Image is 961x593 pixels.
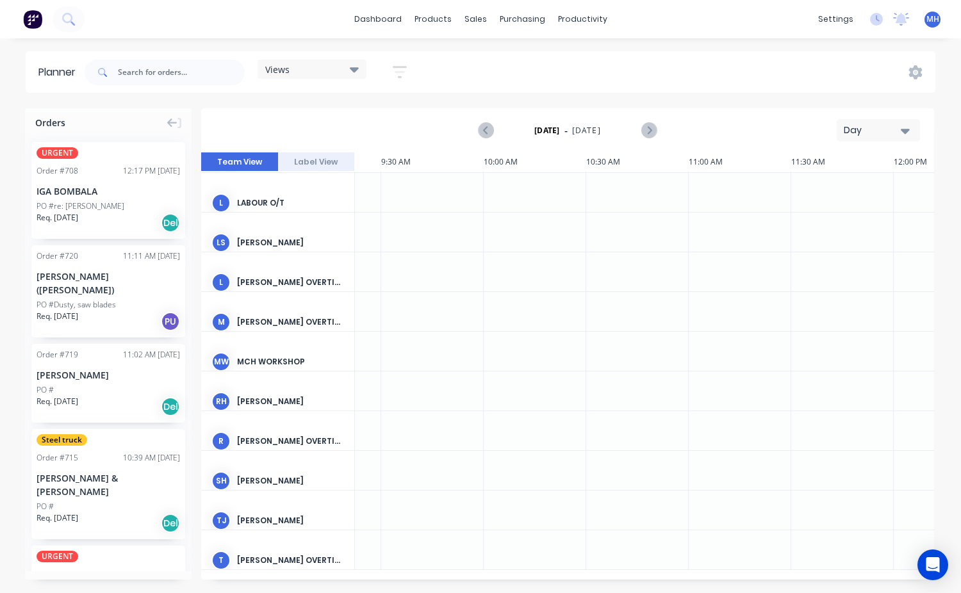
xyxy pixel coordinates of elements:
div: 11:11 AM [DATE] [123,250,180,262]
button: Day [837,119,920,142]
span: URGENT [37,147,78,159]
div: 10:39 AM [DATE] [123,452,180,464]
div: Order # 708 [37,165,78,177]
div: Order # 720 [37,250,78,262]
div: 12:17 PM [DATE] [123,165,180,177]
div: [PERSON_NAME] [237,396,344,407]
div: products [408,10,458,29]
div: MCH Workshop [237,356,344,368]
div: Labour O/T [237,197,344,209]
div: [PERSON_NAME] Overtime [237,555,344,566]
img: Factory [23,10,42,29]
div: PO # [37,384,54,396]
button: Team View [201,152,278,172]
span: - [564,123,568,138]
div: LS [211,233,231,252]
span: Steel truck [37,434,87,446]
input: Search for orders... [118,60,245,85]
div: 10:00 AM [484,152,586,172]
div: RH [211,392,231,411]
span: Req. [DATE] [37,212,78,223]
span: Req. [DATE] [37,512,78,524]
div: settings [812,10,860,29]
span: Views [265,63,290,76]
a: dashboard [348,10,408,29]
strong: [DATE] [534,125,560,136]
div: [PERSON_NAME] [237,515,344,526]
span: MH [926,13,939,25]
span: Orders [35,116,65,129]
div: 11:02 AM [DATE] [123,349,180,361]
div: PU [161,312,180,331]
div: productivity [552,10,614,29]
div: PO #Dusty, saw blades [37,299,116,311]
div: Del [161,514,180,533]
div: L [211,193,231,213]
div: Day [844,124,903,137]
div: [PERSON_NAME] ([PERSON_NAME]) [37,270,180,296]
div: Del [161,397,180,416]
div: Order # 217 [37,569,78,580]
div: M [211,313,231,332]
div: L [211,273,231,292]
div: Order # 719 [37,349,78,361]
div: sales [458,10,493,29]
div: IGA BOMBALA [37,184,180,198]
div: T [211,551,231,570]
div: PO # [37,501,54,512]
span: URGENT [37,551,78,562]
span: Req. [DATE] [37,396,78,407]
div: Open Intercom Messenger [917,549,948,580]
span: [DATE] [572,125,601,136]
div: MW [211,352,231,371]
div: 06:52 AM [DATE] [123,569,180,580]
div: [PERSON_NAME] [237,237,344,248]
div: 10:30 AM [586,152,689,172]
div: purchasing [493,10,552,29]
div: [PERSON_NAME] Overtime [237,277,344,288]
span: Req. [DATE] [37,311,78,322]
div: TJ [211,511,231,530]
div: [PERSON_NAME] Overtime [237,316,344,328]
div: [PERSON_NAME] Overtime [237,435,344,447]
div: 11:00 AM [689,152,791,172]
button: Next page [641,122,656,138]
div: SH [211,471,231,491]
div: 11:30 AM [791,152,894,172]
div: Order # 715 [37,452,78,464]
div: [PERSON_NAME] [37,368,180,382]
button: Previous page [479,122,494,138]
div: [PERSON_NAME] & [PERSON_NAME] [37,471,180,498]
div: [PERSON_NAME] [237,475,344,487]
div: Planner [38,65,82,80]
div: 9:30 AM [381,152,484,172]
div: Del [161,213,180,232]
div: R [211,432,231,451]
div: PO #re: [PERSON_NAME] [37,200,124,212]
button: Label View [278,152,355,172]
